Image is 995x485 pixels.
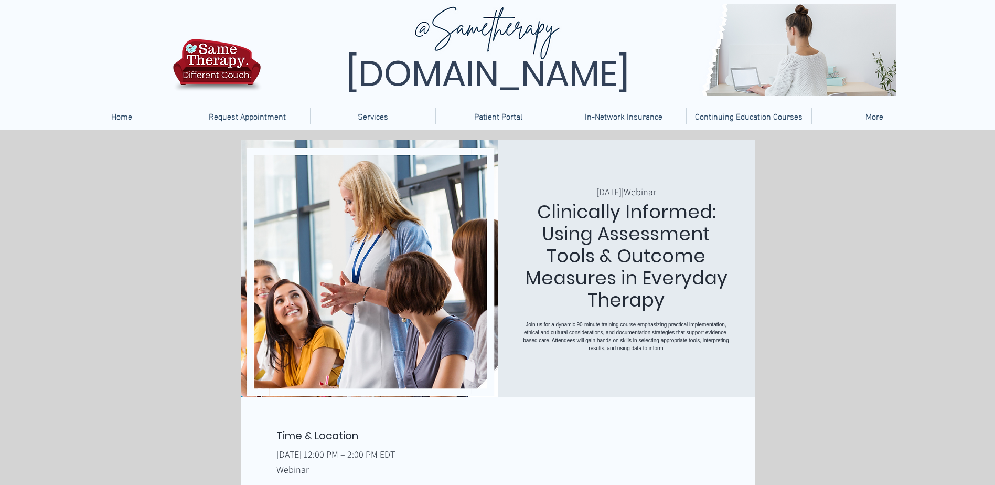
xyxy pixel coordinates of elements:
p: Join us for a dynamic 90-minute training course emphasizing practical implementation, ethical and... [519,321,734,352]
p: Webinar [624,186,656,198]
p: Webinar [276,463,719,476]
h2: Time & Location [276,429,719,442]
img: TBH.US [170,37,264,99]
a: Patient Portal [435,108,561,124]
a: Continuing Education Courses [686,108,811,124]
img: Clinically Informed: Using Assessment Tools & Outcome Measures in Everyday Therapy [241,140,498,402]
h1: Clinically Informed: Using Assessment Tools & Outcome Measures in Everyday Therapy [519,201,734,311]
p: Patient Portal [469,108,528,124]
a: In-Network Insurance [561,108,686,124]
p: [DATE] 12:00 PM – 2:00 PM EDT [276,448,719,461]
img: Same Therapy, Different Couch. TelebehavioralHealth.US [263,4,896,96]
nav: Site [59,108,937,124]
span: [DOMAIN_NAME] [346,49,629,99]
p: Services [352,108,393,124]
p: In-Network Insurance [580,108,668,124]
span: | [622,186,624,198]
p: [DATE] [596,186,622,198]
p: Continuing Education Courses [690,108,808,124]
div: Services [310,108,435,124]
p: Home [106,108,137,124]
p: Request Appointment [204,108,291,124]
a: Home [59,108,185,124]
a: Request Appointment [185,108,310,124]
p: More [860,108,889,124]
